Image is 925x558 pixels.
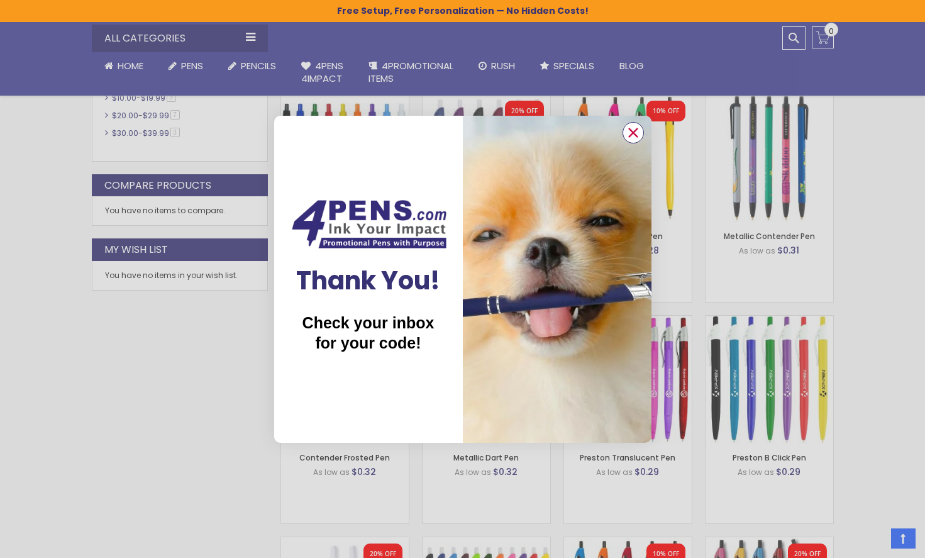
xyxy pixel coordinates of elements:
[302,314,435,352] span: Check your inbox for your code!
[463,116,651,443] img: b2d7038a-49cb-4a70-a7cc-c7b8314b33fd.jpeg
[287,196,450,252] img: Couch
[623,122,644,143] button: Close dialog
[296,263,440,298] span: Thank You!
